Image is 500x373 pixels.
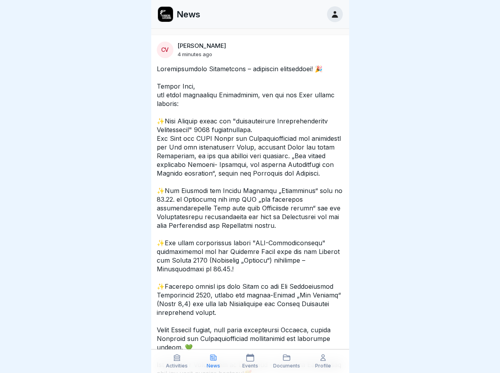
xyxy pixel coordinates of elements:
p: News [207,363,220,369]
p: Events [242,363,258,369]
p: 4 minutes ago [177,51,212,57]
p: Documents [273,363,300,369]
img: ewxb9rjzulw9ace2na8lwzf2.png [158,7,173,22]
p: Activities [166,363,188,369]
p: [PERSON_NAME] [177,42,226,49]
div: CV [157,42,173,58]
p: News [177,9,200,19]
p: Profile [315,363,331,369]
